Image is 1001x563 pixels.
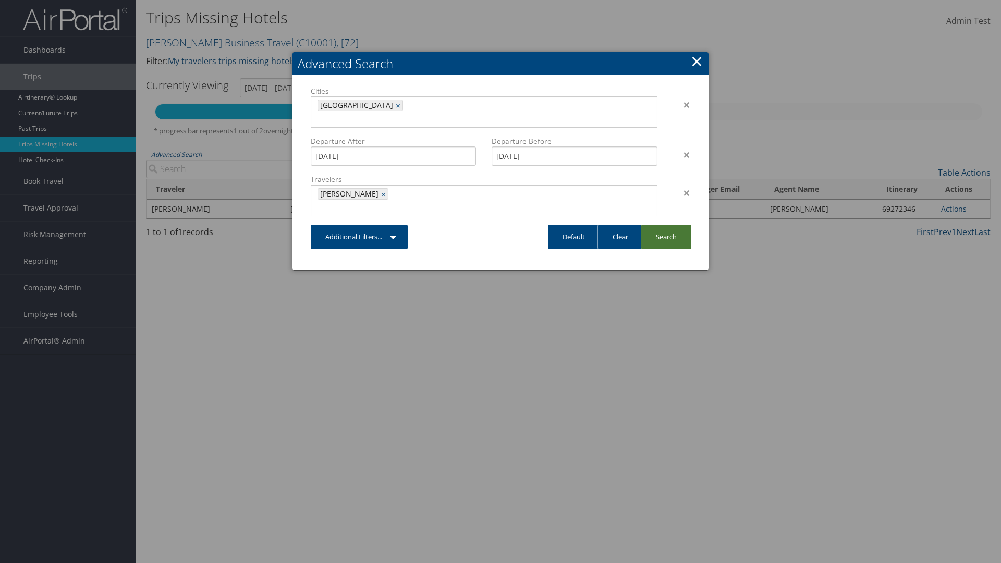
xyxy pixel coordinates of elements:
a: Additional Filters... [311,225,408,249]
a: × [381,189,388,199]
a: × [396,100,402,111]
div: × [665,99,698,111]
label: Travelers [311,174,657,185]
a: Default [548,225,600,249]
a: Search [641,225,691,249]
h2: Advanced Search [292,52,709,75]
a: Clear [597,225,643,249]
label: Departure Before [492,136,657,146]
span: [PERSON_NAME] [318,189,379,199]
a: Close [691,51,703,71]
div: × [665,149,698,161]
div: × [665,187,698,199]
span: [GEOGRAPHIC_DATA] [318,100,393,111]
label: Cities [311,86,657,96]
label: Departure After [311,136,476,146]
